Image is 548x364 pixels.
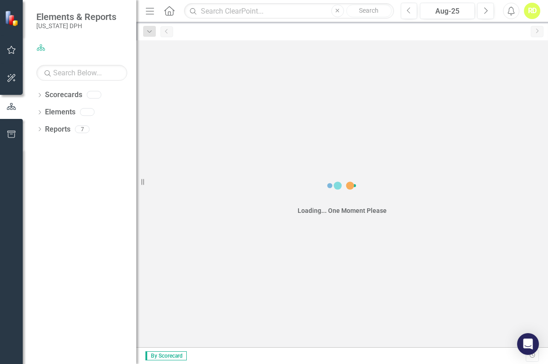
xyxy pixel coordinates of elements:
button: RD [524,3,540,19]
a: Reports [45,124,70,135]
div: 7 [75,125,90,133]
div: Loading... One Moment Please [298,206,387,215]
input: Search ClearPoint... [184,3,394,19]
small: [US_STATE] DPH [36,22,116,30]
span: Elements & Reports [36,11,116,22]
span: By Scorecard [145,351,187,360]
img: ClearPoint Strategy [5,10,20,26]
a: Scorecards [45,90,82,100]
button: Search [346,5,392,17]
input: Search Below... [36,65,127,81]
span: Search [359,7,379,14]
a: Elements [45,107,75,118]
div: Open Intercom Messenger [517,333,539,355]
div: Aug-25 [423,6,472,17]
button: Aug-25 [420,3,475,19]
